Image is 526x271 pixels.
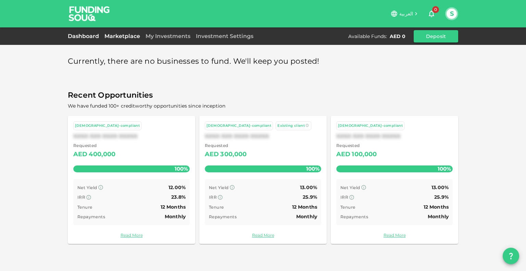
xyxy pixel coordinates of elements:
a: Marketplace [102,33,143,39]
div: Available Funds : [348,33,387,40]
span: 0 [432,6,439,13]
span: 12 Months [161,204,186,210]
span: 100% [173,164,190,174]
span: 13.00% [431,184,449,190]
a: [DEMOGRAPHIC_DATA]-compliantXXXX XXX XXXX XXXXX Requested AED100,000100% Net Yield 13.00% IRR 25.... [331,116,458,244]
span: IRR [77,195,85,200]
span: Monthly [296,213,317,220]
span: 100% [436,164,453,174]
div: 300,000 [220,149,247,160]
a: [DEMOGRAPHIC_DATA]-compliantXXXX XXX XXXX XXXXX Requested AED400,000100% Net Yield 12.00% IRR 23.... [68,116,195,244]
span: Tenure [77,205,92,210]
div: AED [205,149,219,160]
span: Currently, there are no businesses to fund. We'll keep you posted! [68,55,320,68]
span: 12 Months [424,204,449,210]
span: 23.8% [171,194,186,200]
span: 12 Months [292,204,317,210]
div: XXXX XXX XXXX XXXXX [336,133,453,139]
span: Requested [336,142,377,149]
span: Net Yield [77,185,97,190]
span: IRR [209,195,217,200]
a: Investment Settings [193,33,256,39]
span: Monthly [165,213,186,220]
div: XXXX XXX XXXX XXXXX [205,133,321,139]
span: Recent Opportunities [68,89,458,102]
a: Read More [336,232,453,238]
div: [DEMOGRAPHIC_DATA]-compliant [338,123,403,129]
a: Read More [73,232,190,238]
span: We have funded 100+ creditworthy opportunities since inception [68,103,225,109]
a: Dashboard [68,33,102,39]
span: Tenure [340,205,355,210]
button: Deposit [414,30,458,42]
div: AED [73,149,87,160]
a: [DEMOGRAPHIC_DATA]-compliant Existing clientXXXX XXX XXXX XXXXX Requested AED300,000100% Net Yiel... [199,116,327,244]
span: Tenure [209,205,224,210]
span: 100% [304,164,321,174]
span: Repayments [77,214,105,219]
span: Monthly [428,213,449,220]
div: AED [336,149,350,160]
div: AED 0 [390,33,405,40]
div: 400,000 [89,149,115,160]
a: My Investments [143,33,193,39]
span: Net Yield [340,185,360,190]
span: Repayments [340,214,368,219]
span: Requested [73,142,116,149]
button: 0 [425,7,438,21]
div: 100,000 [352,149,377,160]
div: [DEMOGRAPHIC_DATA]-compliant [75,123,140,129]
span: IRR [340,195,348,200]
span: 13.00% [300,184,317,190]
span: العربية [399,11,413,17]
span: 12.00% [168,184,186,190]
div: XXXX XXX XXXX XXXXX [73,133,190,139]
span: Repayments [209,214,237,219]
a: Read More [205,232,321,238]
span: Existing client [277,123,305,128]
span: 25.9% [303,194,317,200]
button: S [447,9,457,19]
span: Net Yield [209,185,229,190]
div: [DEMOGRAPHIC_DATA]-compliant [206,123,271,129]
button: question [503,248,519,264]
span: 25.9% [434,194,449,200]
span: Requested [205,142,247,149]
